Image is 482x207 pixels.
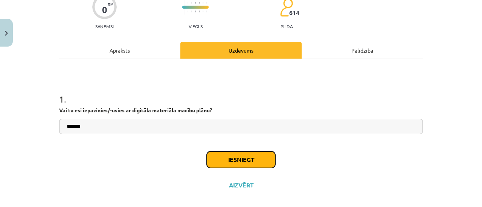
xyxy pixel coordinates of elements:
img: icon-short-line-57e1e144782c952c97e751825c79c345078a6d821885a25fce030b3d8c18986b.svg [203,11,203,12]
img: icon-short-line-57e1e144782c952c97e751825c79c345078a6d821885a25fce030b3d8c18986b.svg [195,2,196,4]
span: 614 [289,9,299,16]
img: icon-short-line-57e1e144782c952c97e751825c79c345078a6d821885a25fce030b3d8c18986b.svg [195,11,196,12]
img: icon-close-lesson-0947bae3869378f0d4975bcd49f059093ad1ed9edebbc8119c70593378902aed.svg [5,31,8,36]
span: XP [108,2,113,6]
img: icon-short-line-57e1e144782c952c97e751825c79c345078a6d821885a25fce030b3d8c18986b.svg [191,11,192,12]
img: icon-short-line-57e1e144782c952c97e751825c79c345078a6d821885a25fce030b3d8c18986b.svg [188,11,188,12]
h1: 1 . [59,81,423,104]
img: icon-short-line-57e1e144782c952c97e751825c79c345078a6d821885a25fce030b3d8c18986b.svg [191,2,192,4]
img: icon-short-line-57e1e144782c952c97e751825c79c345078a6d821885a25fce030b3d8c18986b.svg [206,2,207,4]
button: Aizvērt [227,181,255,189]
img: icon-short-line-57e1e144782c952c97e751825c79c345078a6d821885a25fce030b3d8c18986b.svg [203,2,203,4]
div: 0 [102,5,107,15]
strong: Vai tu esi iepazinies/-usies ar digitāla materiāla macību plānu? [59,107,212,113]
div: Apraksts [59,42,180,59]
button: Iesniegt [207,151,275,168]
p: Viegls [189,24,203,29]
p: pilda [281,24,293,29]
p: Saņemsi [92,24,117,29]
div: Palīdzība [302,42,423,59]
img: icon-short-line-57e1e144782c952c97e751825c79c345078a6d821885a25fce030b3d8c18986b.svg [188,2,188,4]
div: Uzdevums [180,42,302,59]
img: icon-short-line-57e1e144782c952c97e751825c79c345078a6d821885a25fce030b3d8c18986b.svg [206,11,207,12]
